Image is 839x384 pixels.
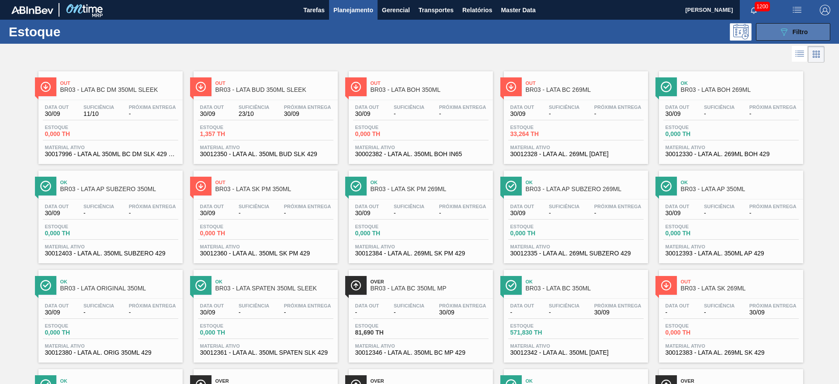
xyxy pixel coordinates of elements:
span: Ok [681,180,799,185]
span: 30012361 - LATA AL. 350ML SPATEN SLK 429 [200,349,331,356]
span: - [394,210,424,216]
span: BR03 - LATA BOH 350ML [371,87,489,93]
div: Visão em Lista [792,46,808,63]
span: BR03 - LATA BC DM 350ML SLEEK [60,87,178,93]
span: Data out [355,105,379,110]
span: BR03 - LATA BC 350ML MP [371,285,489,292]
img: Ícone [506,81,517,92]
span: - [129,111,176,117]
a: ÍconeOutBR03 - LATA SK PM 350MLData out30/09Suficiência-Próxima Entrega-Estoque0,000 THMaterial a... [187,164,342,263]
span: Estoque [355,125,416,130]
span: BR03 - LATA AP SUBZERO 350ML [60,186,178,192]
a: ÍconeOutBR03 - LATA BOH 350MLData out30/09Suficiência-Próxima Entrega-Estoque0,000 THMaterial ati... [342,65,497,164]
span: Material ativo [200,343,331,349]
span: 0,000 TH [666,230,727,237]
span: Estoque [200,125,261,130]
span: 30/09 [666,111,690,117]
span: Ok [681,80,799,86]
a: ÍconeOkBR03 - LATA SPATEN 350ML SLEEKData out30/09Suficiência-Próxima Entrega-Estoque0,000 THMate... [187,263,342,363]
span: - [83,210,114,216]
span: Suficiência [549,303,579,308]
span: Próxima Entrega [594,204,641,209]
a: ÍconeOkBR03 - LATA AP SUBZERO 269MLData out30/09Suficiência-Próxima Entrega-Estoque0,000 THMateri... [497,164,652,263]
span: 81,690 TH [355,329,416,336]
span: 30012330 - LATA AL. 269ML BOH 429 [666,151,797,157]
span: 30012393 - LATA AL. 350ML AP 429 [666,250,797,257]
a: ÍconeOkBR03 - LATA SK PM 269MLData out30/09Suficiência-Próxima Entrega-Estoque0,000 THMaterial at... [342,164,497,263]
span: Ok [526,279,644,284]
span: Ok [215,279,333,284]
span: Suficiência [239,204,269,209]
img: Ícone [350,280,361,291]
span: BR03 - LATA ORIGINAL 350ML [60,285,178,292]
span: Out [60,80,178,86]
span: Out [215,80,333,86]
span: BR03 - LATA SK PM 350ML [215,186,333,192]
span: Estoque [355,224,416,229]
span: Próxima Entrega [439,204,486,209]
span: 0,000 TH [45,329,106,336]
span: Suficiência [704,303,735,308]
a: ÍconeOutBR03 - LATA BC DM 350ML SLEEKData out30/09Suficiência11/10Próxima Entrega-Estoque0,000 TH... [32,65,187,164]
span: Data out [666,204,690,209]
div: Pogramando: nenhum usuário selecionado [730,23,752,41]
span: Próxima Entrega [439,105,486,110]
span: Data out [666,105,690,110]
span: BR03 - LATA BC 269ML [526,87,644,93]
span: - [129,210,176,216]
span: BR03 - LATA BC 350ML [526,285,644,292]
span: 30012346 - LATA AL. 350ML BC MP 429 [355,349,486,356]
span: Over [681,378,799,384]
span: Próxima Entrega [749,204,797,209]
span: BR03 - LATA SK PM 269ML [371,186,489,192]
span: 0,000 TH [355,230,416,237]
span: Estoque [666,125,727,130]
span: - [749,210,797,216]
span: Material ativo [510,244,641,249]
span: Over [371,378,489,384]
span: 23/10 [239,111,269,117]
img: TNhmsLtSVTkK8tSr43FrP2fwEKptu5GPRR3wAAAABJRU5ErkJggg== [11,6,53,14]
span: Data out [45,204,69,209]
span: Suficiência [83,105,114,110]
span: Suficiência [83,303,114,308]
span: Suficiência [239,105,269,110]
span: Master Data [501,5,535,15]
span: Próxima Entrega [594,105,641,110]
span: Filtro [793,28,808,35]
span: Próxima Entrega [284,204,331,209]
span: - [594,210,641,216]
span: 30/09 [45,111,69,117]
span: - [284,210,331,216]
span: - [284,309,331,316]
span: Ok [60,279,178,284]
span: - [594,111,641,117]
span: Material ativo [666,244,797,249]
span: 30012350 - LATA AL. 350ML BUD SLK 429 [200,151,331,157]
a: ÍconeOkBR03 - LATA BC 350MLData out-Suficiência-Próxima Entrega30/09Estoque571,830 THMaterial ati... [497,263,652,363]
span: - [549,111,579,117]
span: Próxima Entrega [284,105,331,110]
span: 30/09 [594,309,641,316]
span: Data out [45,303,69,308]
span: Data out [200,204,224,209]
span: 1200 [755,2,770,11]
span: 30002382 - LATA AL. 350ML BOH IN65 [355,151,486,157]
span: Data out [355,204,379,209]
span: Estoque [666,224,727,229]
span: Estoque [200,323,261,328]
img: userActions [792,5,802,15]
span: 30012380 - LATA AL. ORIG 350ML 429 [45,349,176,356]
img: Ícone [195,181,206,192]
span: Material ativo [666,343,797,349]
span: 571,830 TH [510,329,572,336]
span: Estoque [200,224,261,229]
span: - [129,309,176,316]
span: Material ativo [355,343,486,349]
a: ÍconeOutBR03 - LATA BC 269MLData out30/09Suficiência-Próxima Entrega-Estoque33,264 THMaterial ati... [497,65,652,164]
span: Material ativo [666,145,797,150]
span: Estoque [666,323,727,328]
span: 30/09 [666,210,690,216]
span: 30017996 - LATA AL 350ML BC DM SLK 429 BRILHO [45,151,176,157]
span: Próxima Entrega [749,105,797,110]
